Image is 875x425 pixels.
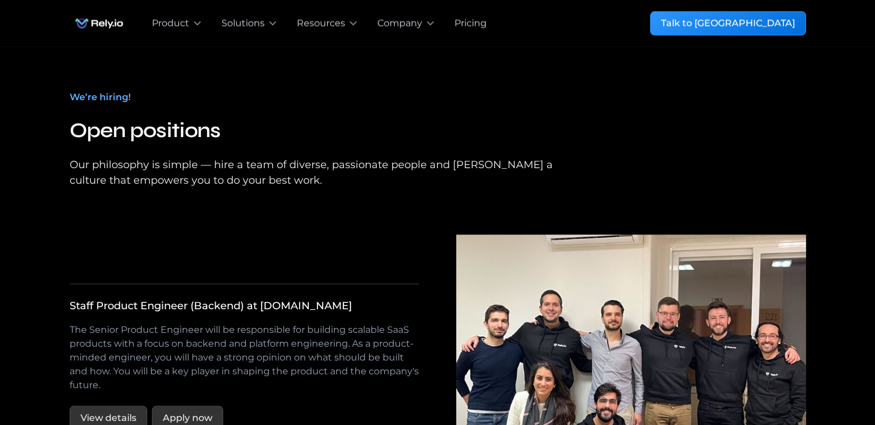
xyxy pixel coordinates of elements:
h2: Open positions [70,113,576,148]
p: The Senior Product Engineer will be responsible for building scalable SaaS products with a focus ... [70,322,419,392]
div: Talk to [GEOGRAPHIC_DATA] [661,16,795,30]
a: Talk to [GEOGRAPHIC_DATA] [650,11,806,35]
img: Rely.io logo [70,12,129,35]
div: Product [152,16,189,30]
a: home [70,12,129,35]
div: Company [377,16,422,30]
div: We’re hiring! [70,90,131,104]
div: Our philosophy is simple — hire a team of diverse, passionate people and [PERSON_NAME] a culture ... [70,157,576,188]
iframe: Chatbot [799,349,859,409]
div: Solutions [221,16,265,30]
a: Pricing [454,16,487,30]
div: Staff Product Engineer (Backend) at [DOMAIN_NAME] [70,298,352,313]
div: Apply now [163,411,212,424]
div: Resources [297,16,345,30]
